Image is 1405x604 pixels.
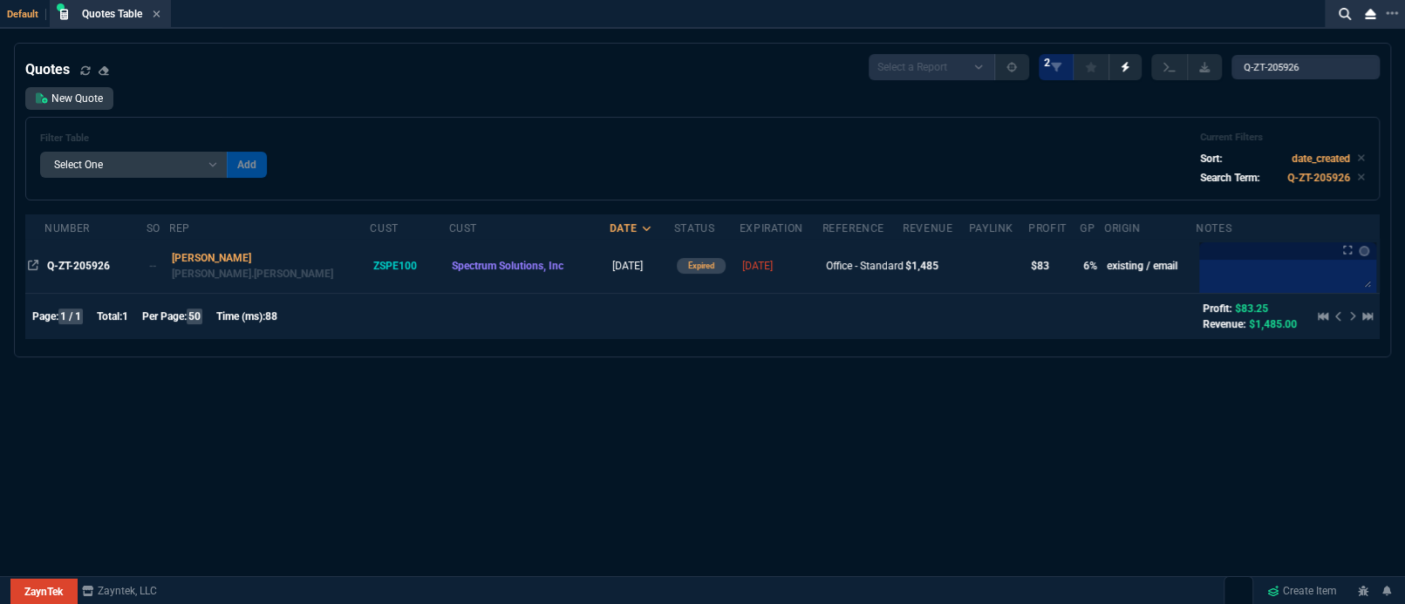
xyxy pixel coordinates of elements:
[32,310,58,322] span: Page:
[1031,260,1049,272] span: $83
[40,132,267,145] h6: Filter Table
[1292,153,1350,165] code: date_created
[905,260,938,272] span: $1,485
[1358,3,1382,24] nx-icon: Close Workbench
[149,258,162,274] div: --
[44,221,90,235] div: Number
[1104,221,1141,235] div: origin
[147,239,169,293] td: Open SO in Expanded View
[740,221,803,235] div: Expiration
[47,260,110,272] span: Q-ZT-205926
[147,221,160,235] div: SO
[1200,132,1365,144] h6: Current Filters
[740,239,822,293] td: [DATE]
[1249,318,1297,330] span: $1,485.00
[7,9,46,20] span: Default
[82,8,142,20] span: Quotes Table
[1080,221,1095,235] div: GP
[373,260,417,272] span: ZSPE100
[153,8,160,22] nx-icon: Close Tab
[452,260,563,272] span: Spectrum Solutions, Inc
[58,309,83,324] span: 1 / 1
[172,250,367,266] p: [PERSON_NAME]
[1028,221,1067,235] div: profit
[1235,302,1268,315] span: $83.25
[77,583,162,599] a: msbcCompanyName
[1287,172,1350,184] code: Q-ZT-205926
[1200,151,1222,166] p: Sort:
[822,239,904,293] td: undefined
[1260,578,1344,604] a: Create Item
[25,87,113,110] a: New Quote
[1107,258,1193,274] p: existing / email
[28,260,38,272] nx-icon: Open In Opposite Panel
[142,310,187,322] span: Per Page:
[1386,5,1398,22] nx-icon: Open New Tab
[674,221,715,235] div: Status
[216,310,265,322] span: Time (ms):
[169,239,370,293] td: double click to filter by Rep
[822,221,884,235] div: Reference
[1231,55,1380,79] input: Search
[187,309,202,324] span: 50
[97,310,122,322] span: Total:
[1203,318,1245,330] span: Revenue:
[25,59,70,80] h4: Quotes
[172,266,367,282] p: [PERSON_NAME].[PERSON_NAME]
[969,221,1013,235] div: PayLink
[610,239,674,293] td: [DATE]
[1196,221,1231,235] div: Notes
[265,310,277,322] span: 88
[903,221,952,235] div: Revenue
[122,310,128,322] span: 1
[370,221,398,235] div: Cust
[169,221,190,235] div: Rep
[449,221,477,235] div: Cust
[610,221,637,235] div: Date
[1203,302,1231,315] span: Profit:
[1044,56,1050,70] span: 2
[826,258,900,274] div: Office - Standard x3
[1083,260,1097,272] span: 6%
[1200,170,1259,186] p: Search Term:
[1332,3,1358,24] nx-icon: Search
